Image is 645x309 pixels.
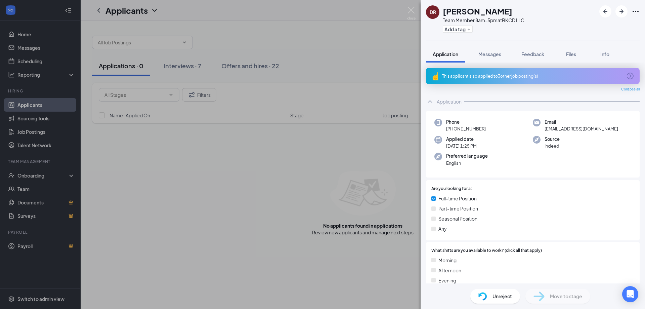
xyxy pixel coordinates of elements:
[443,17,524,24] div: Team Member 8am-5pm at BKCD LLC
[622,286,638,302] div: Open Intercom Messenger
[446,143,477,149] span: [DATE] 1:25 PM
[446,125,486,132] span: [PHONE_NUMBER]
[438,215,477,222] span: Seasonal Position
[443,5,512,17] h1: [PERSON_NAME]
[545,143,560,149] span: Indeed
[566,51,576,57] span: Files
[438,205,478,212] span: Part-time Position
[478,51,501,57] span: Messages
[446,136,477,143] span: Applied date
[632,7,640,15] svg: Ellipses
[438,277,456,284] span: Evening
[438,195,477,202] span: Full-time Position
[600,51,609,57] span: Info
[431,247,542,254] span: What shifts are you available to work? (click all that apply)
[626,72,634,80] svg: ArrowCircle
[430,9,436,15] div: DR
[617,7,626,15] svg: ArrowRight
[545,119,618,125] span: Email
[443,26,473,33] button: PlusAdd a tag
[550,293,582,300] span: Move to stage
[442,73,622,79] div: This applicant also applied to 3 other job posting(s)
[438,267,461,274] span: Afternoon
[446,160,488,166] span: English
[545,136,560,143] span: Source
[621,87,640,92] span: Collapse all
[431,186,472,192] span: Are you looking for a:
[545,125,618,132] span: [EMAIL_ADDRESS][DOMAIN_NAME]
[426,98,434,106] svg: ChevronUp
[437,98,462,105] div: Application
[446,153,488,159] span: Preferred language
[599,5,611,17] button: ArrowLeftNew
[492,293,512,300] span: Unreject
[438,257,457,264] span: Morning
[446,119,486,125] span: Phone
[433,51,458,57] span: Application
[467,27,471,31] svg: Plus
[438,225,447,232] span: Any
[521,51,544,57] span: Feedback
[615,5,628,17] button: ArrowRight
[601,7,609,15] svg: ArrowLeftNew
